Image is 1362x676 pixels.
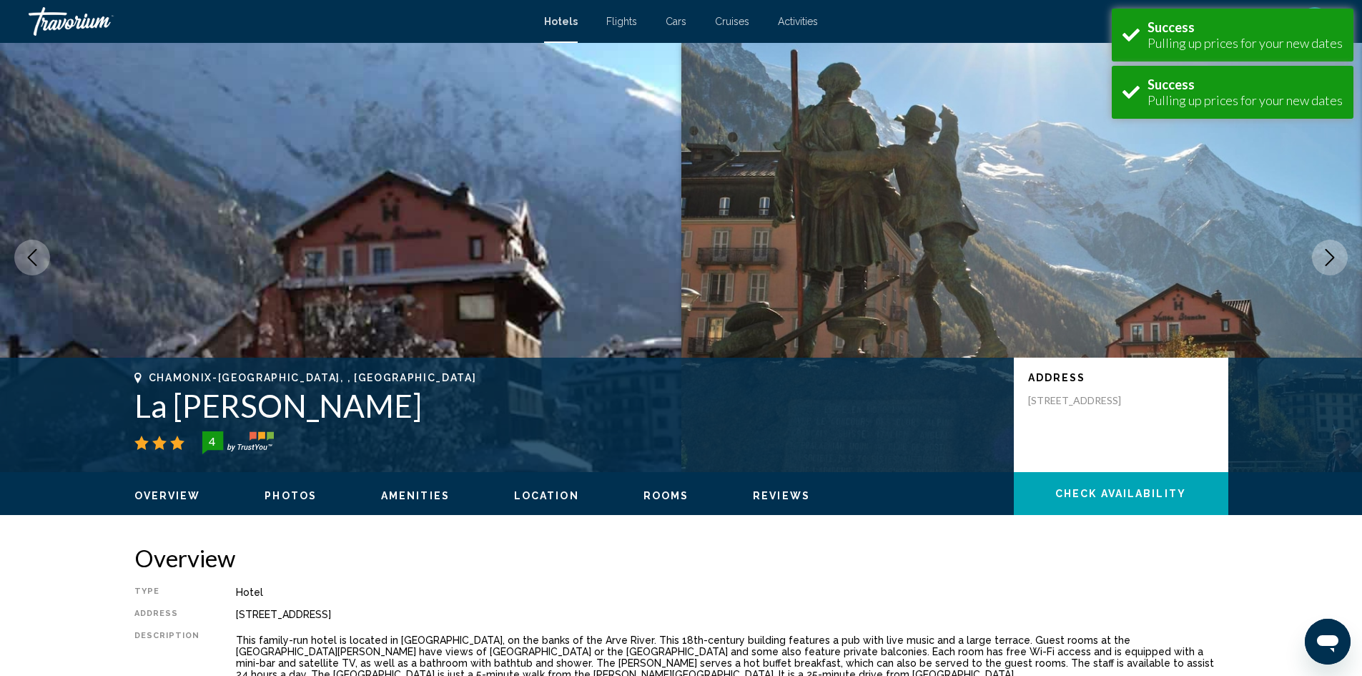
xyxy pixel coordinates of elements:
[1312,240,1348,275] button: Next image
[715,16,749,27] a: Cruises
[381,490,450,501] span: Amenities
[134,490,201,501] span: Overview
[1305,619,1351,665] iframe: Button to launch messaging window
[778,16,818,27] a: Activities
[134,387,1000,424] h1: La [PERSON_NAME]
[1028,372,1214,383] p: Address
[29,7,530,36] a: Travorium
[753,489,810,502] button: Reviews
[202,431,274,454] img: trustyou-badge-hor.svg
[381,489,450,502] button: Amenities
[666,16,686,27] a: Cars
[544,16,578,27] a: Hotels
[753,490,810,501] span: Reviews
[1148,92,1343,108] div: Pulling up prices for your new dates
[1028,394,1143,407] p: [STREET_ADDRESS]
[134,544,1228,572] h2: Overview
[514,489,579,502] button: Location
[14,240,50,275] button: Previous image
[134,489,201,502] button: Overview
[265,490,317,501] span: Photos
[149,372,477,383] span: Chamonix-[GEOGRAPHIC_DATA], , [GEOGRAPHIC_DATA]
[1014,472,1228,515] button: Check Availability
[1148,19,1343,35] div: Success
[514,490,579,501] span: Location
[1055,489,1186,500] span: Check Availability
[643,489,689,502] button: Rooms
[236,609,1228,620] div: [STREET_ADDRESS]
[236,587,1228,598] div: Hotel
[134,609,200,620] div: Address
[1148,77,1343,92] div: Success
[265,489,317,502] button: Photos
[1148,35,1343,51] div: Pulling up prices for your new dates
[606,16,637,27] a: Flights
[1296,6,1333,36] button: User Menu
[134,587,200,598] div: Type
[643,490,689,501] span: Rooms
[198,433,227,450] div: 4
